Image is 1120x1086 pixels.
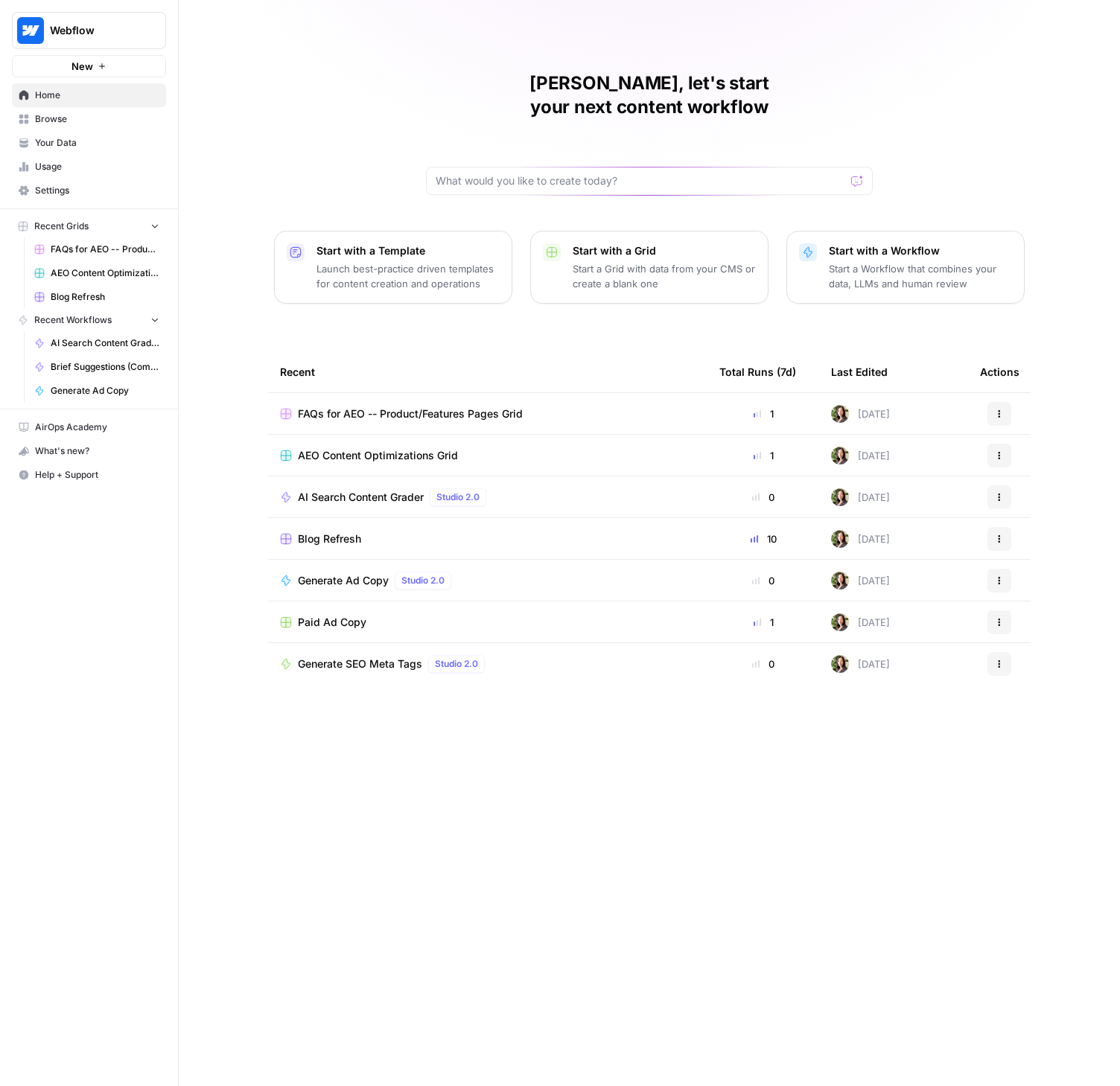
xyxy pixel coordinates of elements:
[12,415,166,439] a: AirOps Academy
[316,261,500,291] p: Launch best-practice driven templates for content creation and operations
[829,261,1012,291] p: Start a Workflow that combines your data, LLMs and human review
[831,572,849,590] img: tfqcqvankhknr4alfzf7rpur2gif
[831,488,849,506] img: tfqcqvankhknr4alfzf7rpur2gif
[280,406,696,421] a: FAQs for AEO -- Product/Features Pages Grid
[51,243,159,256] span: FAQs for AEO -- Product/Features Pages Grid
[35,136,159,150] span: Your Data
[71,59,93,74] span: New
[280,351,696,392] div: Recent
[51,360,159,374] span: Brief Suggestions (Competitive Gap Analysis)
[17,17,44,44] img: Webflow Logo
[50,23,140,38] span: Webflow
[831,405,890,423] div: [DATE]
[298,615,366,630] span: Paid Ad Copy
[831,613,849,631] img: tfqcqvankhknr4alfzf7rpur2gif
[28,237,166,261] a: FAQs for AEO -- Product/Features Pages Grid
[719,573,807,588] div: 0
[786,231,1025,304] button: Start with a WorkflowStart a Workflow that combines your data, LLMs and human review
[831,655,890,673] div: [DATE]
[280,655,696,673] a: Generate SEO Meta TagsStudio 2.0
[28,331,166,355] a: AI Search Content Grader
[573,243,756,258] p: Start with a Grid
[12,155,166,179] a: Usage
[298,657,422,671] span: Generate SEO Meta Tags
[831,530,890,548] div: [DATE]
[831,351,888,392] div: Last Edited
[719,406,807,421] div: 1
[298,448,458,463] span: AEO Content Optimizations Grid
[426,71,873,119] h1: [PERSON_NAME], let's start your next content workflow
[829,243,1012,258] p: Start with a Workflow
[12,55,166,77] button: New
[35,184,159,197] span: Settings
[831,447,849,464] img: tfqcqvankhknr4alfzf7rpur2gif
[831,572,890,590] div: [DATE]
[280,531,696,546] a: Blog Refresh
[28,379,166,403] a: Generate Ad Copy
[12,439,166,463] button: What's new?
[298,573,389,588] span: Generate Ad Copy
[35,421,159,434] span: AirOps Academy
[831,405,849,423] img: tfqcqvankhknr4alfzf7rpur2gif
[274,231,512,304] button: Start with a TemplateLaunch best-practice driven templates for content creation and operations
[280,448,696,463] a: AEO Content Optimizations Grid
[28,261,166,285] a: AEO Content Optimizations Grid
[34,220,89,233] span: Recent Grids
[530,231,769,304] button: Start with a GridStart a Grid with data from your CMS or create a blank one
[28,285,166,309] a: Blog Refresh
[831,613,890,631] div: [DATE]
[51,290,159,304] span: Blog Refresh
[12,12,166,49] button: Workspace: Webflow
[831,488,890,506] div: [DATE]
[719,531,807,546] div: 10
[436,173,845,188] input: What would you like to create today?
[12,107,166,131] a: Browse
[35,160,159,173] span: Usage
[573,261,756,291] p: Start a Grid with data from your CMS or create a blank one
[51,266,159,280] span: AEO Content Optimizations Grid
[401,574,445,587] span: Studio 2.0
[719,490,807,505] div: 0
[34,313,112,327] span: Recent Workflows
[980,351,1019,392] div: Actions
[12,179,166,202] a: Settings
[435,657,478,671] span: Studio 2.0
[28,355,166,379] a: Brief Suggestions (Competitive Gap Analysis)
[719,351,796,392] div: Total Runs (7d)
[12,83,166,107] a: Home
[316,243,500,258] p: Start with a Template
[35,89,159,102] span: Home
[436,491,480,504] span: Studio 2.0
[298,531,361,546] span: Blog Refresh
[719,615,807,630] div: 1
[12,309,166,331] button: Recent Workflows
[298,406,523,421] span: FAQs for AEO -- Product/Features Pages Grid
[280,572,696,590] a: Generate Ad CopyStudio 2.0
[719,657,807,671] div: 0
[831,530,849,548] img: tfqcqvankhknr4alfzf7rpur2gif
[280,488,696,506] a: AI Search Content GraderStudio 2.0
[51,384,159,397] span: Generate Ad Copy
[831,447,890,464] div: [DATE]
[280,615,696,630] a: Paid Ad Copy
[719,448,807,463] div: 1
[298,490,424,505] span: AI Search Content Grader
[831,655,849,673] img: tfqcqvankhknr4alfzf7rpur2gif
[13,440,165,462] div: What's new?
[51,336,159,350] span: AI Search Content Grader
[35,112,159,126] span: Browse
[35,468,159,482] span: Help + Support
[12,131,166,155] a: Your Data
[12,215,166,237] button: Recent Grids
[12,463,166,487] button: Help + Support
